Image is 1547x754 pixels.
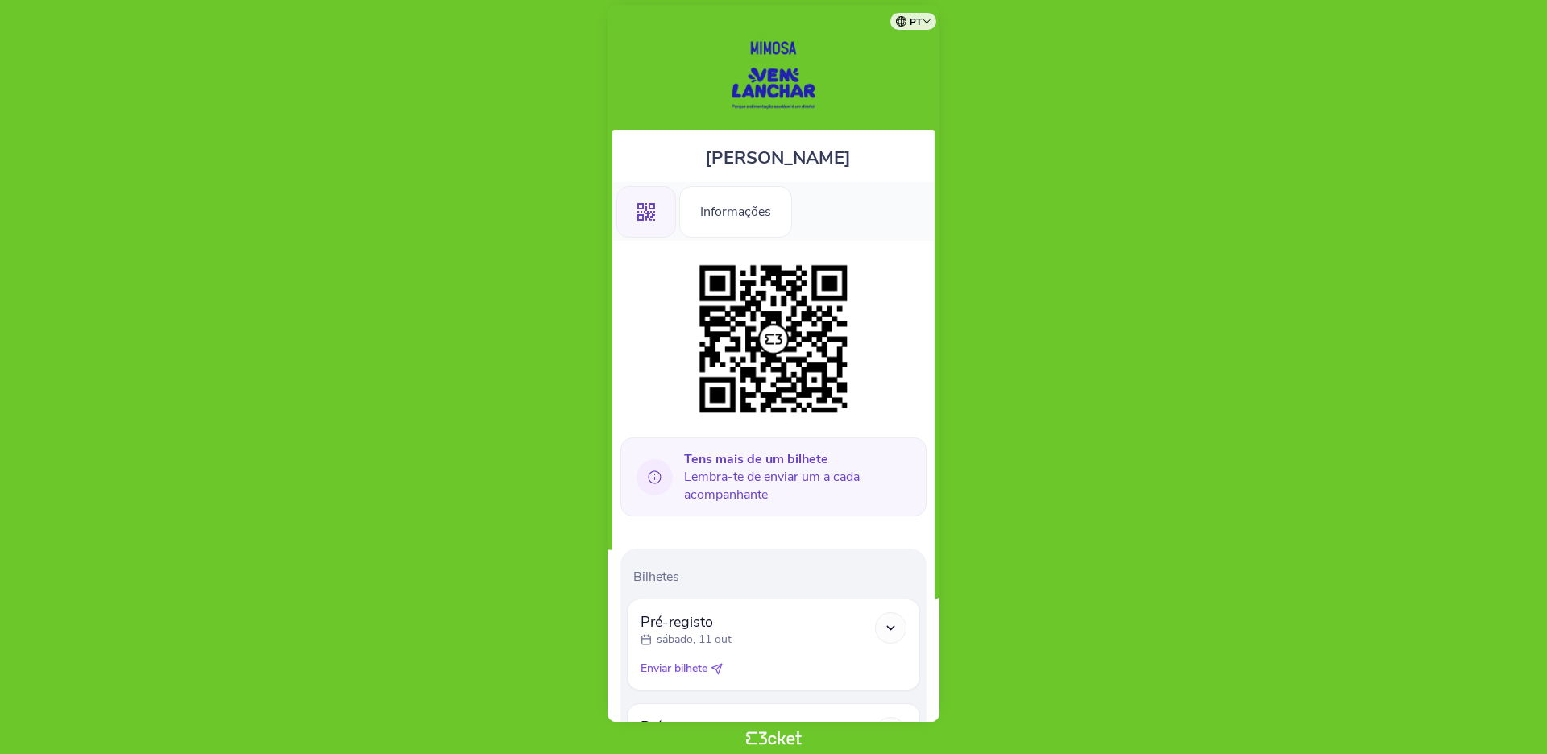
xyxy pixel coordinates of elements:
a: Informações [679,201,792,219]
p: sábado, 11 out [657,632,732,648]
p: Bilhetes [633,568,920,586]
img: 9ee001cda4264a92824c320b34c197cb.png [691,257,856,421]
span: [PERSON_NAME] [705,146,851,170]
div: Informações [679,186,792,238]
b: Tens mais de um bilhete [684,450,828,468]
span: Enviar bilhete [641,661,707,677]
span: Lembra-te de enviar um a cada acompanhante [684,450,914,503]
img: Mimosa Vem Lanchar [684,21,863,122]
span: Pré-registo [641,612,732,632]
span: Pré-registo [641,717,732,736]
